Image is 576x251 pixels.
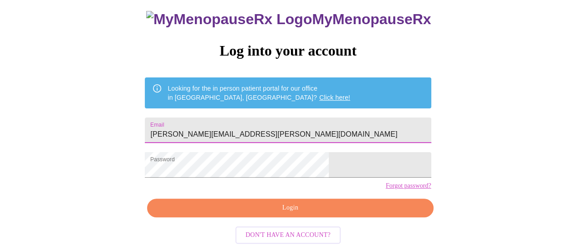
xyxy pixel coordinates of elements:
img: MyMenopauseRx Logo [146,11,312,28]
a: Click here! [319,94,350,101]
h3: MyMenopauseRx [146,11,431,28]
button: Login [147,199,433,217]
div: Looking for the in person patient portal for our office in [GEOGRAPHIC_DATA], [GEOGRAPHIC_DATA]? [168,80,350,106]
h3: Log into your account [145,42,431,59]
span: Login [158,202,423,214]
a: Forgot password? [386,182,431,190]
button: Don't have an account? [235,226,341,244]
span: Don't have an account? [245,230,331,241]
a: Don't have an account? [233,231,343,238]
